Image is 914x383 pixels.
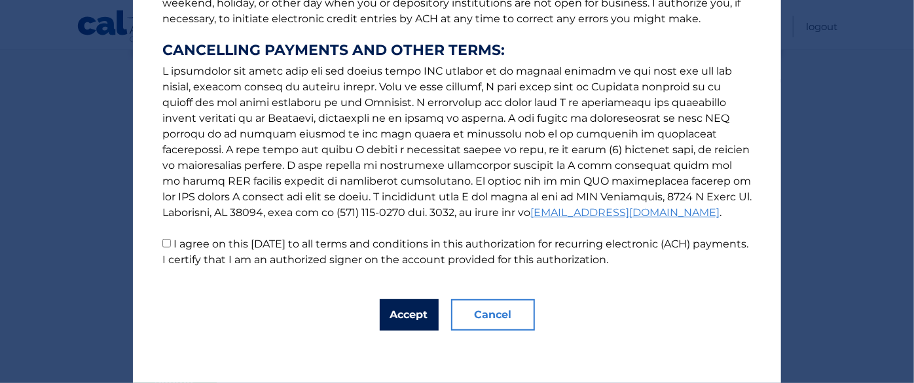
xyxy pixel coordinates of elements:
[530,206,720,219] a: [EMAIL_ADDRESS][DOMAIN_NAME]
[451,299,535,331] button: Cancel
[162,43,752,58] strong: CANCELLING PAYMENTS AND OTHER TERMS:
[380,299,439,331] button: Accept
[162,238,748,266] label: I agree on this [DATE] to all terms and conditions in this authorization for recurring electronic...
